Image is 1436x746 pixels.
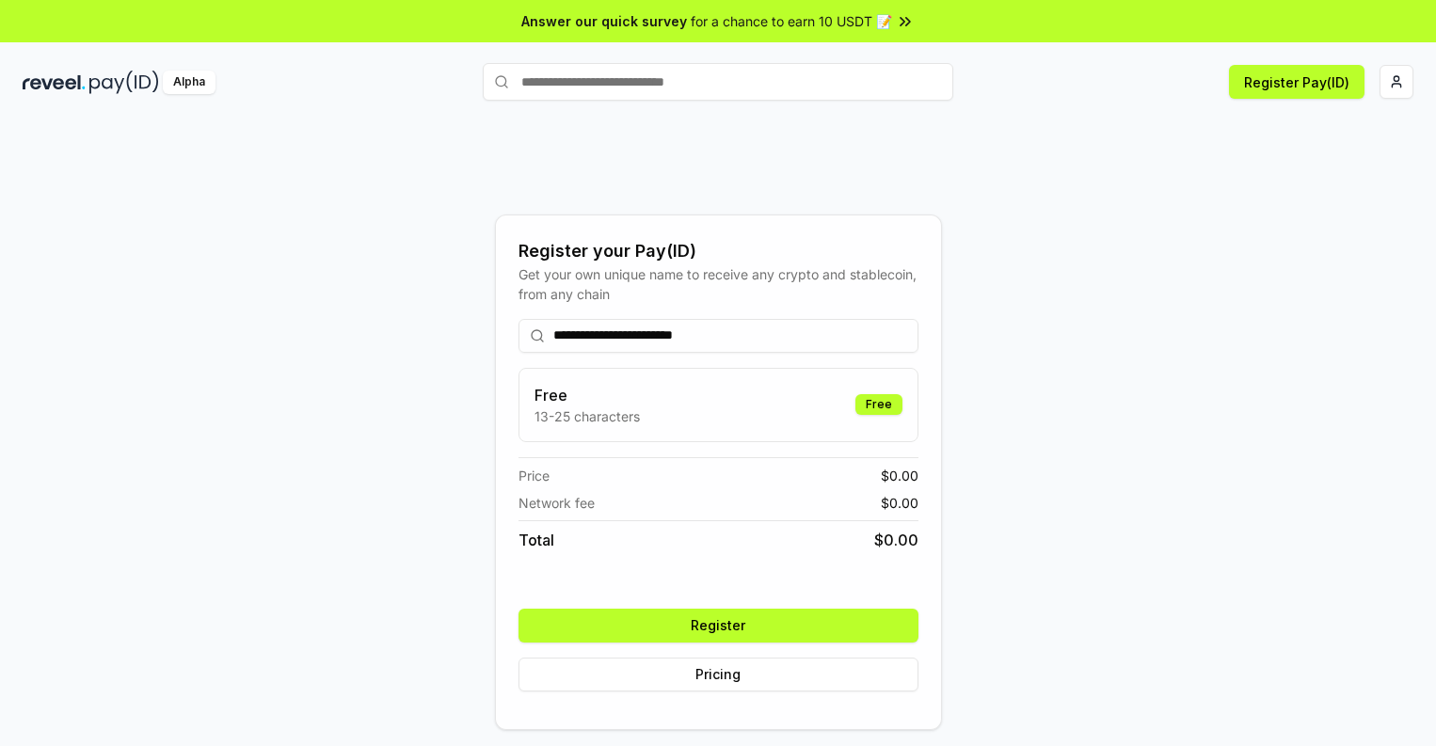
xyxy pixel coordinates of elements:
[691,11,892,31] span: for a chance to earn 10 USDT 📝
[89,71,159,94] img: pay_id
[881,466,918,485] span: $ 0.00
[519,658,918,691] button: Pricing
[519,264,918,304] div: Get your own unique name to receive any crypto and stablecoin, from any chain
[519,466,550,485] span: Price
[23,71,86,94] img: reveel_dark
[163,71,215,94] div: Alpha
[855,394,902,415] div: Free
[1229,65,1364,99] button: Register Pay(ID)
[519,493,595,513] span: Network fee
[519,238,918,264] div: Register your Pay(ID)
[535,384,640,406] h3: Free
[521,11,687,31] span: Answer our quick survey
[874,529,918,551] span: $ 0.00
[535,406,640,426] p: 13-25 characters
[881,493,918,513] span: $ 0.00
[519,609,918,643] button: Register
[519,529,554,551] span: Total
